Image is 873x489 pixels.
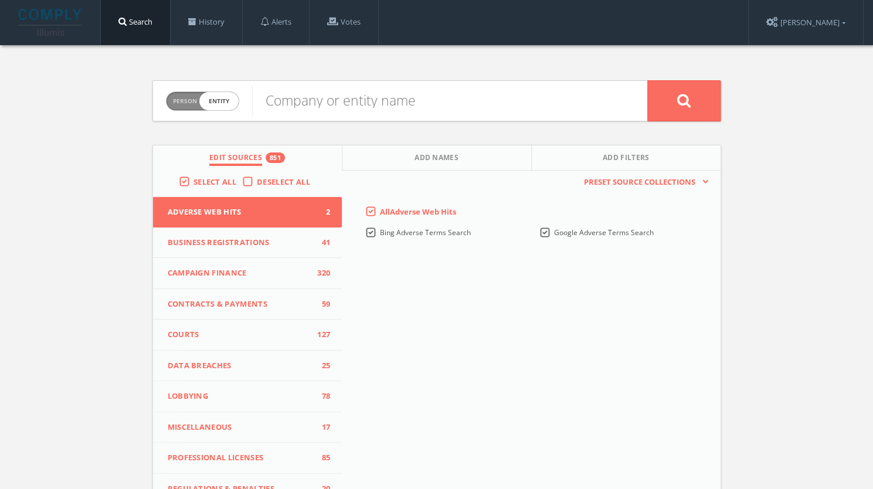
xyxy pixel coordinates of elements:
[153,320,342,351] button: Courts127
[168,390,313,402] span: Lobbying
[312,390,330,402] span: 78
[153,145,342,171] button: Edit Sources851
[168,452,313,464] span: Professional Licenses
[312,452,330,464] span: 85
[153,443,342,474] button: Professional Licenses85
[312,237,330,249] span: 41
[153,381,342,412] button: Lobbying78
[153,258,342,289] button: Campaign Finance320
[257,176,310,187] span: Deselect All
[153,289,342,320] button: Contracts & Payments59
[554,227,654,237] span: Google Adverse Terms Search
[578,176,701,188] span: Preset Source Collections
[168,298,313,310] span: Contracts & Payments
[168,422,313,433] span: Miscellaneous
[199,92,239,110] span: entity
[380,206,456,217] span: All Adverse Web Hits
[312,360,330,372] span: 25
[380,227,471,237] span: Bing Adverse Terms Search
[18,9,84,36] img: illumis
[266,152,285,163] div: 851
[168,237,313,249] span: Business Registrations
[173,97,197,106] span: Person
[342,145,532,171] button: Add Names
[153,197,342,227] button: Adverse Web Hits2
[153,412,342,443] button: Miscellaneous17
[209,152,262,166] span: Edit Sources
[312,329,330,341] span: 127
[578,176,708,188] button: Preset Source Collections
[415,152,458,166] span: Add Names
[168,329,313,341] span: Courts
[312,422,330,433] span: 17
[168,360,313,372] span: Data Breaches
[312,298,330,310] span: 59
[168,206,313,218] span: Adverse Web Hits
[532,145,721,171] button: Add Filters
[153,351,342,382] button: Data Breaches25
[193,176,236,187] span: Select All
[153,227,342,259] button: Business Registrations41
[168,267,313,279] span: Campaign Finance
[312,267,330,279] span: 320
[312,206,330,218] span: 2
[603,152,650,166] span: Add Filters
